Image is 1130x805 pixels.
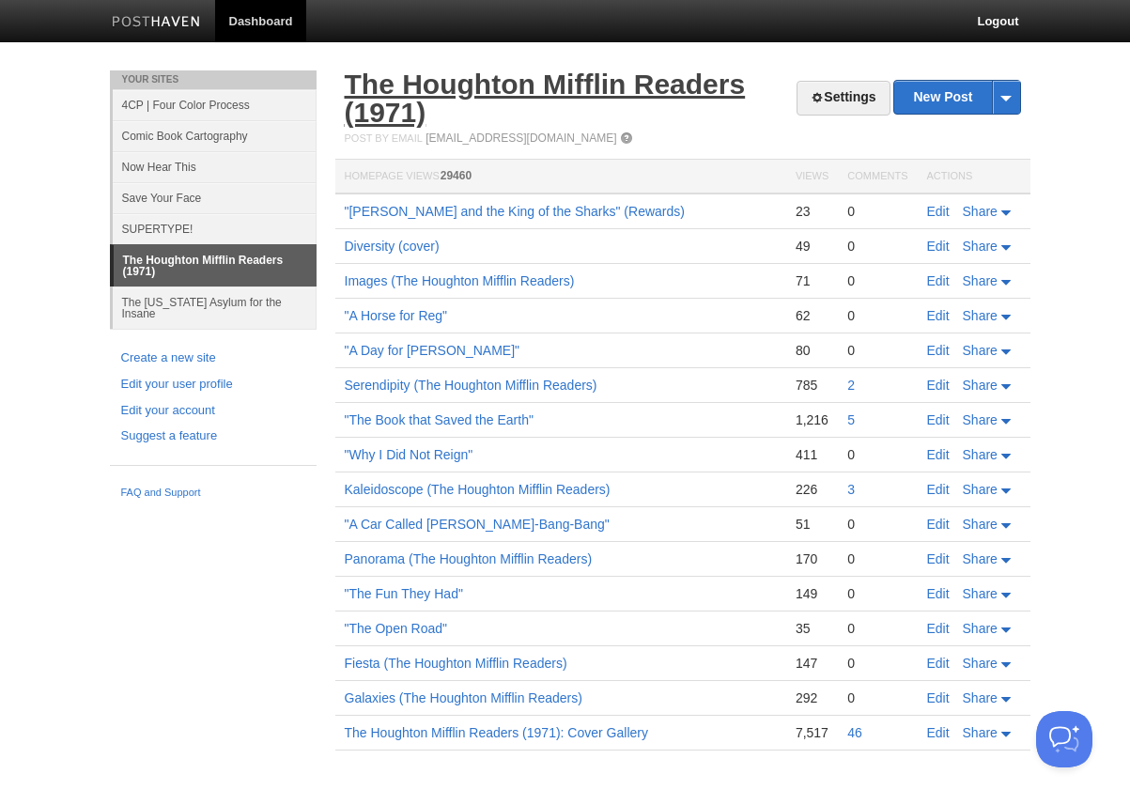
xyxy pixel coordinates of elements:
a: Create a new site [121,348,305,368]
div: 147 [796,655,828,672]
a: The Houghton Mifflin Readers (1971) [114,245,317,286]
span: Share [963,412,998,427]
span: 29460 [441,169,472,182]
span: Share [963,586,998,601]
div: 7,517 [796,724,828,741]
a: SUPERTYPE! [113,213,317,244]
span: Share [963,690,998,705]
a: Edit your user profile [121,375,305,395]
a: The Houghton Mifflin Readers (1971) [345,69,746,128]
span: Share [963,621,998,636]
span: Share [963,239,998,254]
a: Panorama (The Houghton Mifflin Readers) [345,551,593,566]
div: 0 [847,620,907,637]
div: 1,216 [796,411,828,428]
div: 226 [796,481,828,498]
div: 0 [847,272,907,289]
th: Actions [918,160,1030,194]
span: Post by Email [345,132,423,144]
div: 0 [847,655,907,672]
a: Comic Book Cartography [113,120,317,151]
a: Suggest a feature [121,426,305,446]
span: Share [963,482,998,497]
span: Share [963,273,998,288]
div: 51 [796,516,828,533]
a: Edit [927,517,950,532]
a: Edit [927,239,950,254]
div: 0 [847,585,907,602]
div: 0 [847,516,907,533]
div: 0 [847,550,907,567]
a: Images (The Houghton Mifflin Readers) [345,273,575,288]
span: Share [963,378,998,393]
a: Edit [927,378,950,393]
a: Edit [927,482,950,497]
div: 80 [796,342,828,359]
a: Edit [927,690,950,705]
a: "A Horse for Reg" [345,308,448,323]
a: Edit [927,551,950,566]
div: 292 [796,689,828,706]
span: Share [963,551,998,566]
a: Serendipity (The Houghton Mifflin Readers) [345,378,597,393]
div: 49 [796,238,828,255]
a: Save Your Face [113,182,317,213]
a: Edit your account [121,401,305,421]
span: Share [963,725,998,740]
div: 411 [796,446,828,463]
div: 0 [847,238,907,255]
a: Edit [927,621,950,636]
div: 23 [796,203,828,220]
th: Comments [838,160,917,194]
a: Fiesta (The Houghton Mifflin Readers) [345,656,567,671]
a: Now Hear This [113,151,317,182]
a: Edit [927,656,950,671]
a: "A Car Called [PERSON_NAME]-Bang-Bang" [345,517,610,532]
a: Galaxies (The Houghton Mifflin Readers) [345,690,582,705]
a: "A Day for [PERSON_NAME]" [345,343,520,358]
iframe: Help Scout Beacon - Open [1036,711,1092,767]
a: "The Book that Saved the Earth" [345,412,534,427]
a: Edit [927,586,950,601]
a: Edit [927,447,950,462]
a: FAQ and Support [121,485,305,502]
a: 3 [847,482,855,497]
img: Posthaven-bar [112,16,201,30]
span: Share [963,517,998,532]
a: "The Open Road" [345,621,448,636]
a: The Houghton Mifflin Readers (1971): Cover Gallery [345,725,648,740]
a: "Why I Did Not Reign" [345,447,473,462]
a: 5 [847,412,855,427]
a: 4CP | Four Color Process [113,89,317,120]
div: 170 [796,550,828,567]
div: 149 [796,585,828,602]
span: Share [963,656,998,671]
a: Edit [927,343,950,358]
a: Edit [927,204,950,219]
a: 2 [847,378,855,393]
a: 46 [847,725,862,740]
span: Share [963,308,998,323]
span: Share [963,343,998,358]
li: Your Sites [110,70,317,89]
span: Share [963,447,998,462]
a: [EMAIL_ADDRESS][DOMAIN_NAME] [426,132,616,145]
div: 0 [847,446,907,463]
div: 785 [796,377,828,394]
a: Edit [927,273,950,288]
div: 62 [796,307,828,324]
th: Homepage Views [335,160,786,194]
div: 0 [847,689,907,706]
div: 0 [847,342,907,359]
a: The [US_STATE] Asylum for the Insane [113,286,317,329]
div: 0 [847,307,907,324]
a: Diversity (cover) [345,239,440,254]
span: Share [963,204,998,219]
a: "The Fun They Had" [345,586,463,601]
div: 71 [796,272,828,289]
a: New Post [894,81,1019,114]
th: Views [786,160,838,194]
a: Settings [797,81,890,116]
div: 0 [847,203,907,220]
a: Edit [927,412,950,427]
